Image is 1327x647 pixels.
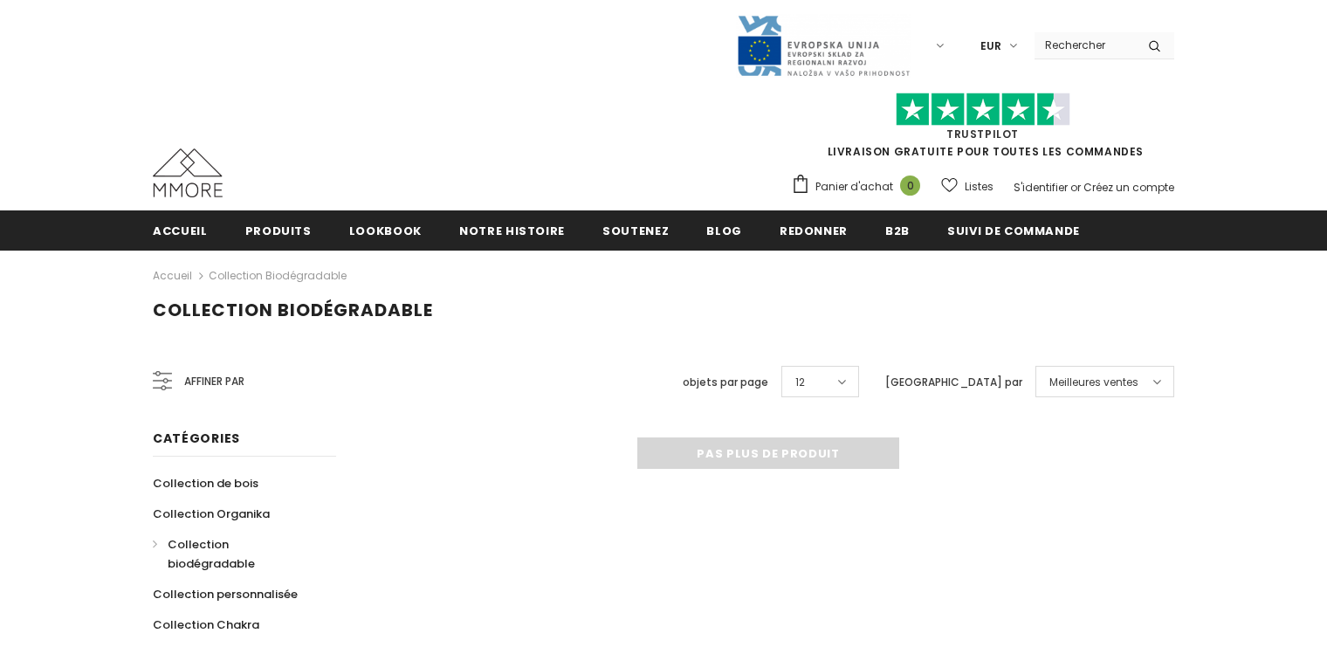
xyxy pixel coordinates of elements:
a: S'identifier [1014,180,1068,195]
span: Blog [706,223,742,239]
span: Collection Chakra [153,616,259,633]
span: 12 [795,374,805,391]
img: Faites confiance aux étoiles pilotes [896,93,1070,127]
span: Lookbook [349,223,422,239]
a: Lookbook [349,210,422,250]
a: Notre histoire [459,210,565,250]
input: Search Site [1035,32,1135,58]
span: 0 [900,176,920,196]
span: Notre histoire [459,223,565,239]
a: Collection biodégradable [209,268,347,283]
span: Panier d'achat [815,178,893,196]
span: B2B [885,223,910,239]
a: B2B [885,210,910,250]
a: Créez un compte [1083,180,1174,195]
a: Collection de bois [153,468,258,499]
label: objets par page [683,374,768,391]
span: Collection biodégradable [168,536,255,572]
a: Listes [941,171,994,202]
a: Redonner [780,210,848,250]
span: Affiner par [184,372,244,391]
a: Collection personnalisée [153,579,298,609]
span: Collection personnalisée [153,586,298,602]
a: Javni Razpis [736,38,911,52]
span: soutenez [602,223,669,239]
a: Accueil [153,210,208,250]
span: Collection Organika [153,506,270,522]
span: Collection biodégradable [153,298,433,322]
a: Collection Chakra [153,609,259,640]
span: Collection de bois [153,475,258,492]
a: Produits [245,210,312,250]
span: Produits [245,223,312,239]
span: Meilleures ventes [1049,374,1138,391]
a: Collection biodégradable [153,529,317,579]
a: soutenez [602,210,669,250]
a: Collection Organika [153,499,270,529]
span: or [1070,180,1081,195]
img: Cas MMORE [153,148,223,197]
span: LIVRAISON GRATUITE POUR TOUTES LES COMMANDES [791,100,1174,159]
a: Panier d'achat 0 [791,174,929,200]
span: EUR [980,38,1001,55]
a: TrustPilot [946,127,1019,141]
span: Catégories [153,430,240,447]
span: Listes [965,178,994,196]
a: Suivi de commande [947,210,1080,250]
a: Accueil [153,265,192,286]
span: Redonner [780,223,848,239]
label: [GEOGRAPHIC_DATA] par [885,374,1022,391]
img: Javni Razpis [736,14,911,78]
span: Suivi de commande [947,223,1080,239]
a: Blog [706,210,742,250]
span: Accueil [153,223,208,239]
